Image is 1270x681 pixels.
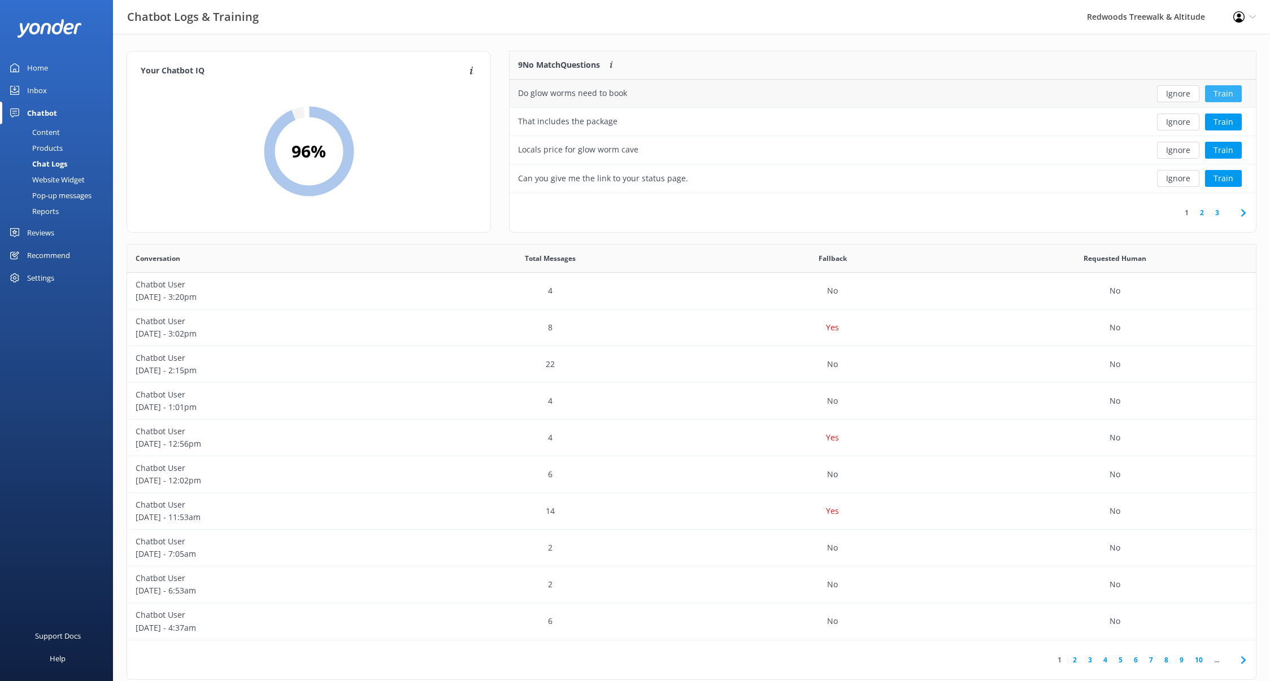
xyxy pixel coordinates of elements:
p: No [1110,395,1120,407]
p: Chatbot User [136,499,401,511]
div: row [127,346,1256,383]
button: Ignore [1157,85,1199,102]
a: 1 [1179,207,1194,218]
div: Inbox [27,79,47,102]
div: row [127,309,1256,346]
p: Yes [826,321,839,334]
h3: Chatbot Logs & Training [127,8,259,26]
p: Yes [826,505,839,517]
button: Train [1205,170,1242,187]
div: row [127,493,1256,530]
p: 9 No Match Questions [518,59,600,71]
a: 4 [1098,654,1113,665]
div: Help [50,647,66,670]
p: 22 [546,358,555,370]
a: 6 [1128,654,1143,665]
p: 8 [548,321,553,334]
button: Ignore [1157,142,1199,159]
div: Support Docs [35,625,81,647]
p: No [1110,505,1120,517]
button: Ignore [1157,114,1199,130]
p: No [1110,321,1120,334]
p: 6 [548,615,553,627]
p: 2 [548,578,553,591]
p: No [827,542,838,554]
p: Chatbot User [136,462,401,474]
p: Chatbot User [136,315,401,328]
div: row [127,273,1256,309]
p: [DATE] - 1:01pm [136,401,401,413]
span: ... [1208,654,1225,665]
img: yonder-white-logo.png [17,19,82,38]
div: row [510,164,1256,193]
div: grid [510,80,1256,193]
button: Train [1205,142,1242,159]
div: Locals price for glow worm cave [518,143,638,156]
p: No [827,395,838,407]
a: 8 [1159,654,1174,665]
span: Total Messages [525,253,576,264]
a: Products [7,140,113,156]
p: [DATE] - 3:20pm [136,291,401,303]
p: [DATE] - 7:05am [136,548,401,560]
p: Chatbot User [136,278,401,291]
p: No [827,578,838,591]
div: row [510,136,1256,164]
div: Products [7,140,63,156]
p: No [827,468,838,481]
a: Pop-up messages [7,187,113,203]
a: 3 [1210,207,1225,218]
p: [DATE] - 2:15pm [136,364,401,377]
p: No [827,285,838,297]
p: Chatbot User [136,352,401,364]
div: Content [7,124,60,140]
p: 4 [548,431,553,444]
div: Do glow worms need to book [518,87,627,99]
p: Chatbot User [136,572,401,584]
p: 4 [548,395,553,407]
span: Fallback [819,253,847,264]
p: No [1110,358,1120,370]
p: [DATE] - 3:02pm [136,328,401,340]
p: No [827,358,838,370]
div: Reports [7,203,59,219]
p: 2 [548,542,553,554]
button: Train [1205,85,1242,102]
div: Recommend [27,244,70,267]
a: 2 [1067,654,1082,665]
p: No [1110,285,1120,297]
div: row [127,420,1256,456]
button: Train [1205,114,1242,130]
div: Website Widget [7,172,85,187]
p: No [1110,542,1120,554]
div: row [127,566,1256,603]
p: 14 [546,505,555,517]
div: Can you give me the link to your status page. [518,172,688,185]
p: 6 [548,468,553,481]
p: No [1110,578,1120,591]
div: Home [27,56,48,79]
p: [DATE] - 4:37am [136,622,401,634]
div: Chat Logs [7,156,67,172]
p: No [1110,615,1120,627]
span: Requested Human [1084,253,1146,264]
a: Website Widget [7,172,113,187]
a: 3 [1082,654,1098,665]
p: [DATE] - 12:56pm [136,438,401,450]
a: Chat Logs [7,156,113,172]
div: row [127,530,1256,566]
a: 5 [1113,654,1128,665]
span: Conversation [136,253,180,264]
a: 2 [1194,207,1210,218]
div: Pop-up messages [7,187,92,203]
p: Chatbot User [136,388,401,401]
div: row [127,383,1256,420]
p: [DATE] - 6:53am [136,584,401,597]
p: Yes [826,431,839,444]
p: Chatbot User [136,609,401,621]
a: 7 [1143,654,1159,665]
a: 1 [1052,654,1067,665]
div: row [510,80,1256,108]
div: row [510,108,1256,136]
p: [DATE] - 12:02pm [136,474,401,487]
